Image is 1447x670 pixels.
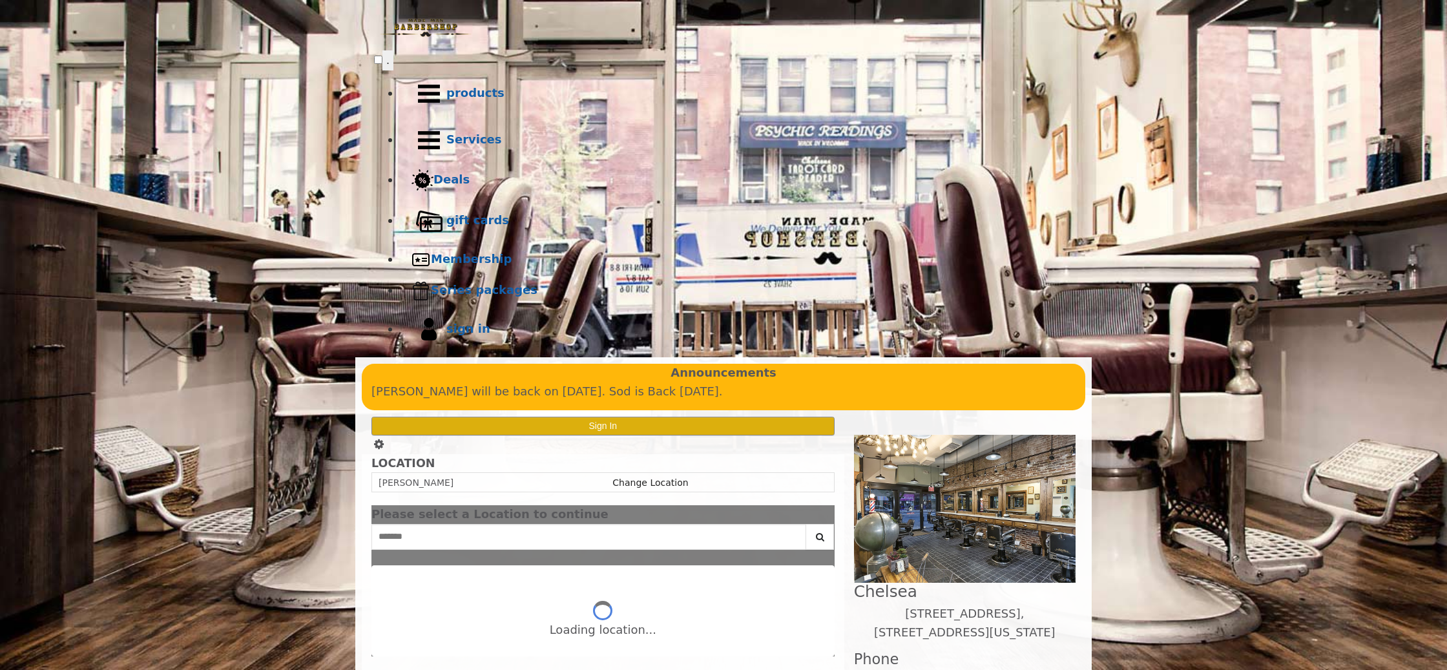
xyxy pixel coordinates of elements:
[382,50,393,70] button: menu toggle
[411,123,446,158] img: Services
[400,70,1073,117] a: Productsproducts
[371,457,435,470] b: LOCATION
[446,213,509,227] b: gift cards
[411,204,446,238] img: Gift cards
[446,322,490,335] b: sign in
[854,605,1076,642] p: [STREET_ADDRESS],[STREET_ADDRESS][US_STATE]
[854,651,1076,667] h3: Phone
[411,76,446,111] img: Products
[386,54,390,67] span: .
[550,621,656,640] div: Loading location...
[400,306,1073,353] a: sign insign in
[400,163,1073,198] a: DealsDeals
[400,117,1073,163] a: ServicesServices
[431,283,537,297] b: Series packages
[446,86,505,99] b: products
[400,198,1073,244] a: Gift cardsgift cards
[815,510,835,519] button: close dialog
[671,364,776,382] b: Announcements
[371,507,609,521] span: Please select a Location to continue
[371,524,806,550] input: Search Center
[411,250,431,269] img: Membership
[374,56,382,64] input: menu toggle
[379,477,453,488] span: [PERSON_NAME]
[854,583,1076,600] h2: Chelsea
[411,281,431,300] img: Series packages
[371,382,1076,401] p: [PERSON_NAME] will be back on [DATE]. Sod is Back [DATE].
[374,7,477,48] img: Made Man Barbershop logo
[400,244,1073,275] a: MembershipMembership
[371,524,835,556] div: Center Select
[400,275,1073,306] a: Series packagesSeries packages
[446,132,502,146] b: Services
[431,252,512,266] b: Membership
[612,477,688,488] a: Change Location
[813,532,828,541] i: Search button
[411,312,446,347] img: sign in
[371,417,835,435] button: Sign In
[411,169,433,192] img: Deals
[433,173,470,186] b: Deals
